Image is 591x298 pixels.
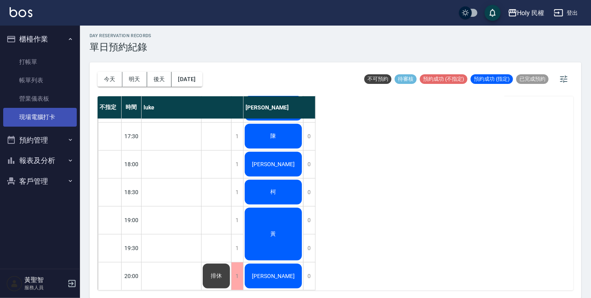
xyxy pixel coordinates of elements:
span: [PERSON_NAME] [250,161,296,167]
span: 黃 [269,230,278,238]
div: 1 [231,207,243,234]
div: 0 [303,234,315,262]
div: 0 [303,151,315,178]
div: luke [142,96,244,119]
button: [DATE] [172,72,202,87]
span: 預約成功 (不指定) [420,75,467,83]
div: 時間 [122,96,142,119]
div: 20:00 [122,262,142,290]
div: 1 [231,234,243,262]
div: 18:00 [122,150,142,178]
div: 0 [303,207,315,234]
span: [PERSON_NAME] [250,273,296,279]
span: 預約成功 (指定) [471,75,513,83]
span: 已完成預約 [516,75,549,83]
div: 不指定 [98,96,122,119]
div: 1 [231,151,243,178]
button: 明天 [122,72,147,87]
div: 0 [303,123,315,150]
div: 19:00 [122,206,142,234]
div: 1 [231,123,243,150]
button: Holy 民權 [505,5,548,21]
div: 19:30 [122,234,142,262]
h2: day Reservation records [90,33,152,38]
button: 櫃檯作業 [3,29,77,50]
a: 現場電腦打卡 [3,108,77,126]
p: 服務人員 [24,284,65,291]
div: 1 [231,179,243,206]
span: 陳 [269,133,278,140]
div: 1 [231,262,243,290]
div: 0 [303,262,315,290]
span: 不可預約 [364,75,391,83]
button: save [485,5,501,21]
h3: 單日預約紀錄 [90,42,152,53]
div: [PERSON_NAME] [244,96,315,119]
button: 登出 [551,6,581,20]
a: 營業儀表板 [3,89,77,108]
span: 待審核 [395,75,417,83]
h5: 黃聖智 [24,276,65,284]
div: 0 [303,179,315,206]
button: 報表及分析 [3,150,77,171]
a: 打帳單 [3,53,77,71]
button: 預約管理 [3,130,77,151]
span: 柯 [269,189,278,196]
button: 今天 [98,72,122,87]
div: 17:30 [122,122,142,150]
img: Person [6,276,22,292]
a: 帳單列表 [3,71,77,89]
img: Logo [10,7,32,17]
span: 排休 [209,272,224,280]
div: Holy 民權 [517,8,545,18]
div: 18:30 [122,178,142,206]
button: 後天 [147,72,172,87]
button: 客戶管理 [3,171,77,192]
